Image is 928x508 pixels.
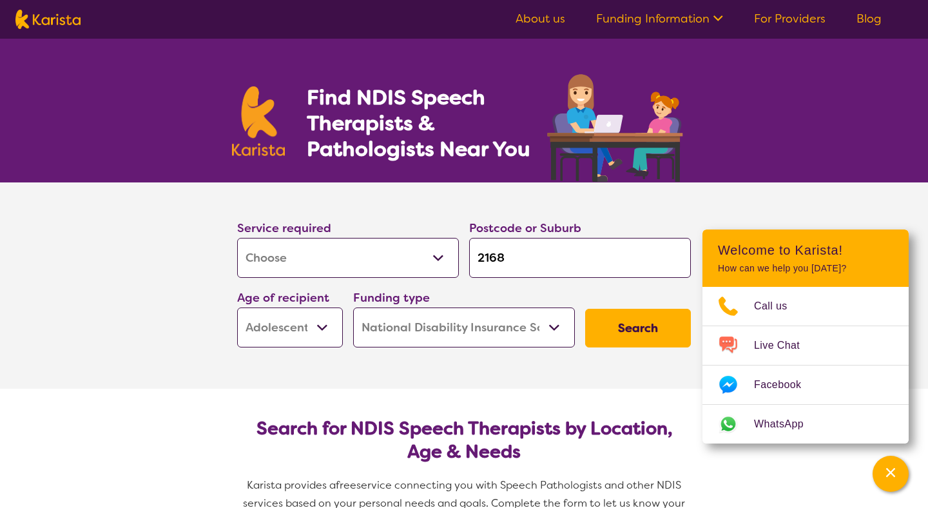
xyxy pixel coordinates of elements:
[336,478,356,492] span: free
[247,417,681,464] h2: Search for NDIS Speech Therapists by Location, Age & Needs
[237,220,331,236] label: Service required
[754,297,803,316] span: Call us
[702,230,909,444] div: Channel Menu
[718,242,893,258] h2: Welcome to Karista!
[754,415,819,434] span: WhatsApp
[873,456,909,492] button: Channel Menu
[307,84,545,162] h1: Find NDIS Speech Therapists & Pathologists Near You
[516,11,565,26] a: About us
[469,220,581,236] label: Postcode or Suburb
[585,309,691,347] button: Search
[232,86,285,156] img: Karista logo
[856,11,882,26] a: Blog
[596,11,723,26] a: Funding Information
[237,290,329,306] label: Age of recipient
[15,10,81,29] img: Karista logo
[754,375,817,395] span: Facebook
[754,11,826,26] a: For Providers
[469,238,691,278] input: Type
[353,290,430,306] label: Funding type
[754,336,815,355] span: Live Chat
[247,478,336,492] span: Karista provides a
[537,70,696,182] img: speech-therapy
[718,263,893,274] p: How can we help you [DATE]?
[702,287,909,444] ul: Choose channel
[702,405,909,444] a: Web link opens in a new tab.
